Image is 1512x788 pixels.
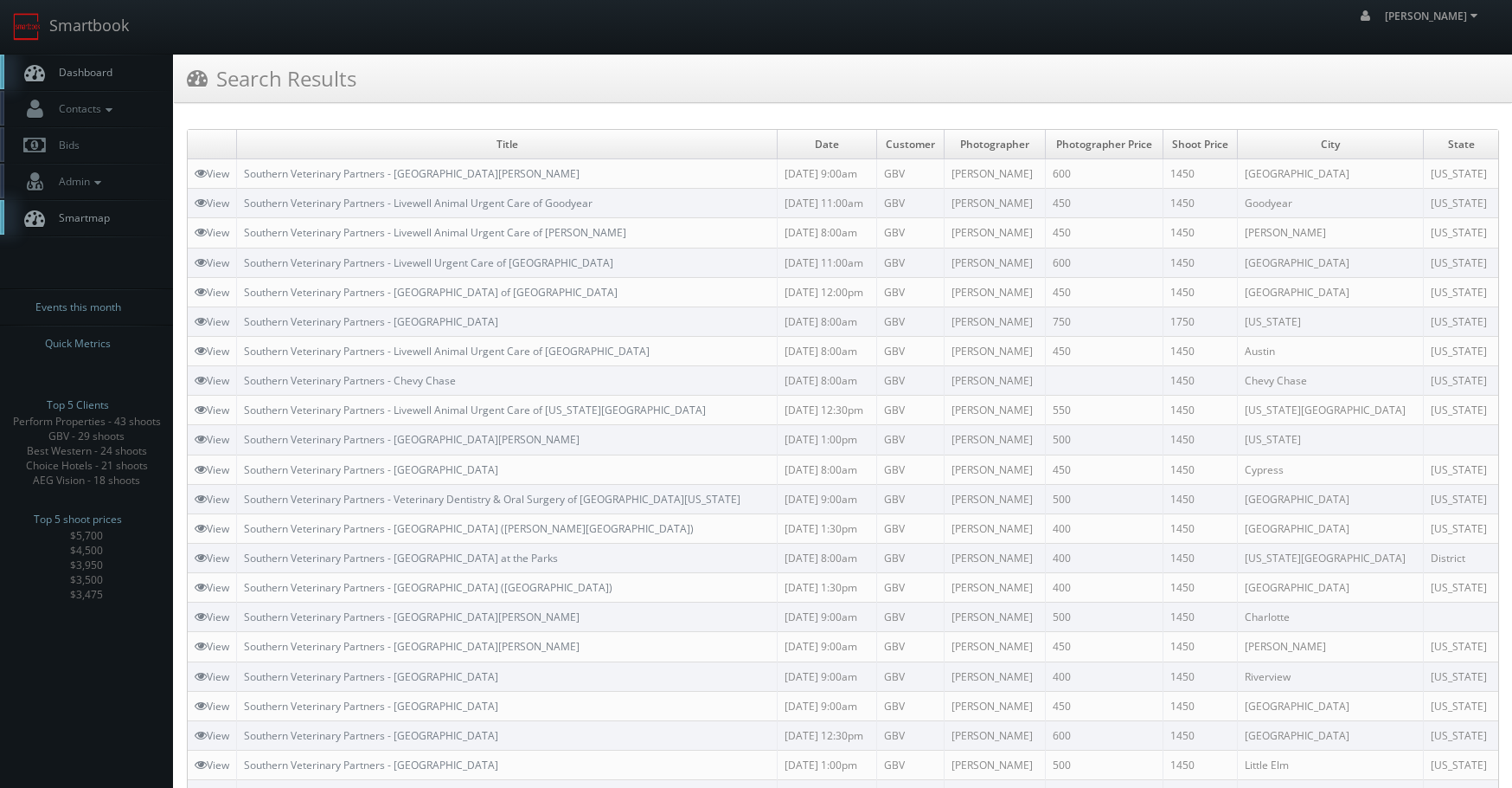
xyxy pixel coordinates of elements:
td: Goodyear [1238,189,1424,218]
td: [DATE] 9:00am [778,691,876,720]
a: Southern Veterinary Partners - Livewell Animal Urgent Care of [GEOGRAPHIC_DATA] [244,344,650,358]
td: [DATE] 1:30pm [778,573,876,603]
a: Southern Veterinary Partners - [GEOGRAPHIC_DATA] [244,462,498,477]
a: Southern Veterinary Partners - Veterinary Dentistry & Oral Surgery of [GEOGRAPHIC_DATA][US_STATE] [244,492,740,507]
td: [PERSON_NAME] [944,513,1045,543]
td: [PERSON_NAME] [944,189,1045,218]
td: Little Elm [1238,750,1424,779]
a: Southern Veterinary Partners - Livewell Urgent Care of [GEOGRAPHIC_DATA] [244,255,613,270]
td: District [1424,543,1498,572]
td: 400 [1046,543,1163,572]
a: Southern Veterinary Partners - [GEOGRAPHIC_DATA] of [GEOGRAPHIC_DATA] [244,285,618,300]
td: [DATE] 8:00am [778,336,876,365]
a: Southern Veterinary Partners - Chevy Chase [244,373,456,388]
td: GBV [876,396,944,425]
td: 1450 [1163,632,1238,662]
td: 1450 [1163,189,1238,218]
td: [PERSON_NAME] [944,455,1045,484]
a: Southern Veterinary Partners - [GEOGRAPHIC_DATA][PERSON_NAME] [244,166,580,181]
td: [DATE] 12:30pm [778,396,876,425]
td: [DATE] 9:00am [778,603,876,632]
td: [US_STATE] [1424,484,1498,513]
a: View [195,285,229,300]
td: 450 [1046,632,1163,662]
td: 1450 [1163,720,1238,750]
td: Austin [1238,336,1424,365]
td: GBV [876,455,944,484]
td: [DATE] 8:00am [778,455,876,484]
td: 1450 [1163,425,1238,455]
td: GBV [876,277,944,307]
td: 450 [1046,691,1163,720]
a: View [195,373,229,388]
td: [US_STATE] [1424,632,1498,662]
td: [GEOGRAPHIC_DATA] [1238,691,1424,720]
a: View [195,344,229,358]
a: View [195,403,229,417]
td: [US_STATE] [1424,189,1498,218]
td: 1450 [1163,691,1238,720]
td: [US_STATE] [1424,159,1498,189]
td: [PERSON_NAME] [944,632,1045,662]
td: 1450 [1163,543,1238,572]
span: Bids [50,138,80,152]
td: 550 [1046,396,1163,425]
td: GBV [876,662,944,691]
a: View [195,669,229,684]
td: [DATE] 1:30pm [778,513,876,543]
td: [US_STATE][GEOGRAPHIC_DATA] [1238,396,1424,425]
td: [GEOGRAPHIC_DATA] [1238,720,1424,750]
a: Southern Veterinary Partners - [GEOGRAPHIC_DATA] [244,669,498,684]
td: 600 [1046,720,1163,750]
a: Southern Veterinary Partners - [GEOGRAPHIC_DATA][PERSON_NAME] [244,639,580,654]
span: Admin [50,174,106,189]
td: [PERSON_NAME] [944,662,1045,691]
td: 400 [1046,573,1163,603]
td: 450 [1046,218,1163,248]
span: Quick Metrics [45,335,111,352]
td: [DATE] 8:00am [778,218,876,248]
td: Photographer [944,130,1045,159]
a: View [195,314,229,329]
a: Southern Veterinary Partners - [GEOGRAPHIC_DATA] ([GEOGRAPHIC_DATA]) [244,580,612,595]
a: View [195,432,229,447]
td: [US_STATE] [1424,573,1498,603]
td: [GEOGRAPHIC_DATA] [1238,277,1424,307]
td: [PERSON_NAME] [944,691,1045,720]
td: [DATE] 8:00am [778,307,876,336]
td: [US_STATE] [1424,307,1498,336]
a: View [195,580,229,595]
td: Chevy Chase [1238,366,1424,396]
td: [PERSON_NAME] [944,750,1045,779]
span: Top 5 shoot prices [34,511,122,528]
td: [PERSON_NAME] [944,307,1045,336]
td: [US_STATE] [1424,513,1498,543]
td: [US_STATE][GEOGRAPHIC_DATA] [1238,543,1424,572]
td: [GEOGRAPHIC_DATA] [1238,573,1424,603]
td: [DATE] 9:00am [778,662,876,691]
td: GBV [876,484,944,513]
td: [DATE] 9:00am [778,159,876,189]
td: 600 [1046,159,1163,189]
td: [PERSON_NAME] [944,159,1045,189]
td: GBV [876,750,944,779]
td: 1450 [1163,484,1238,513]
td: [DATE] 8:00am [778,543,876,572]
td: [PERSON_NAME] [944,603,1045,632]
a: Southern Veterinary Partners - [GEOGRAPHIC_DATA][PERSON_NAME] [244,610,580,624]
td: [PERSON_NAME] [944,396,1045,425]
a: Southern Veterinary Partners - Livewell Animal Urgent Care of Goodyear [244,196,593,210]
td: 1450 [1163,159,1238,189]
td: [US_STATE] [1424,662,1498,691]
td: 1450 [1163,366,1238,396]
td: [US_STATE] [1424,336,1498,365]
span: Smartmap [50,210,110,225]
a: View [195,758,229,772]
span: [PERSON_NAME] [1385,9,1483,23]
td: [PERSON_NAME] [944,248,1045,277]
td: 500 [1046,425,1163,455]
a: View [195,462,229,477]
td: [PERSON_NAME] [944,218,1045,248]
td: State [1424,130,1498,159]
td: GBV [876,189,944,218]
